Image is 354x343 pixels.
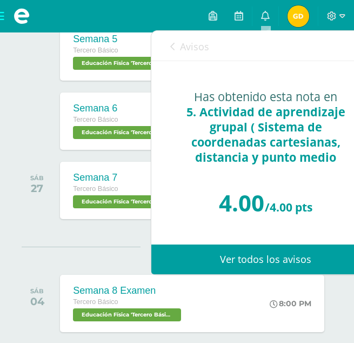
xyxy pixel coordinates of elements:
span: OCTUBRE [141,242,214,252]
div: Semana 5 [73,34,184,45]
span: Educación Física 'Tercero Básico B' [73,126,181,139]
span: 4.00 [219,187,264,218]
span: Tercero Básico [73,185,118,193]
div: Semana 8 Examen [73,285,184,296]
div: 8:00 PM [270,299,311,308]
div: Semana 7 [73,172,184,183]
div: Semana 6 [73,103,184,114]
div: 27 [30,182,44,195]
span: Tercero Básico [73,47,118,54]
img: 141d23962beccd975422cd4b8cf5db7c.png [288,5,309,27]
span: Avisos [180,40,209,53]
div: SÁB [30,287,44,295]
div: 04 [30,295,44,308]
span: Educación Física 'Tercero Básico B' [73,57,181,70]
span: Tercero Básico [73,116,118,123]
span: 5. Actividad de aprendizaje grupal ( Sistema de coordenadas cartesianas, distancia y punto medio [186,104,345,165]
span: Tercero Básico [73,298,118,306]
span: Educación Física 'Tercero Básico B' [73,195,181,208]
span: Educación Física 'Tercero Básico B' [73,308,181,321]
span: /4.00 pts [265,200,312,215]
div: SÁB [30,174,44,182]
